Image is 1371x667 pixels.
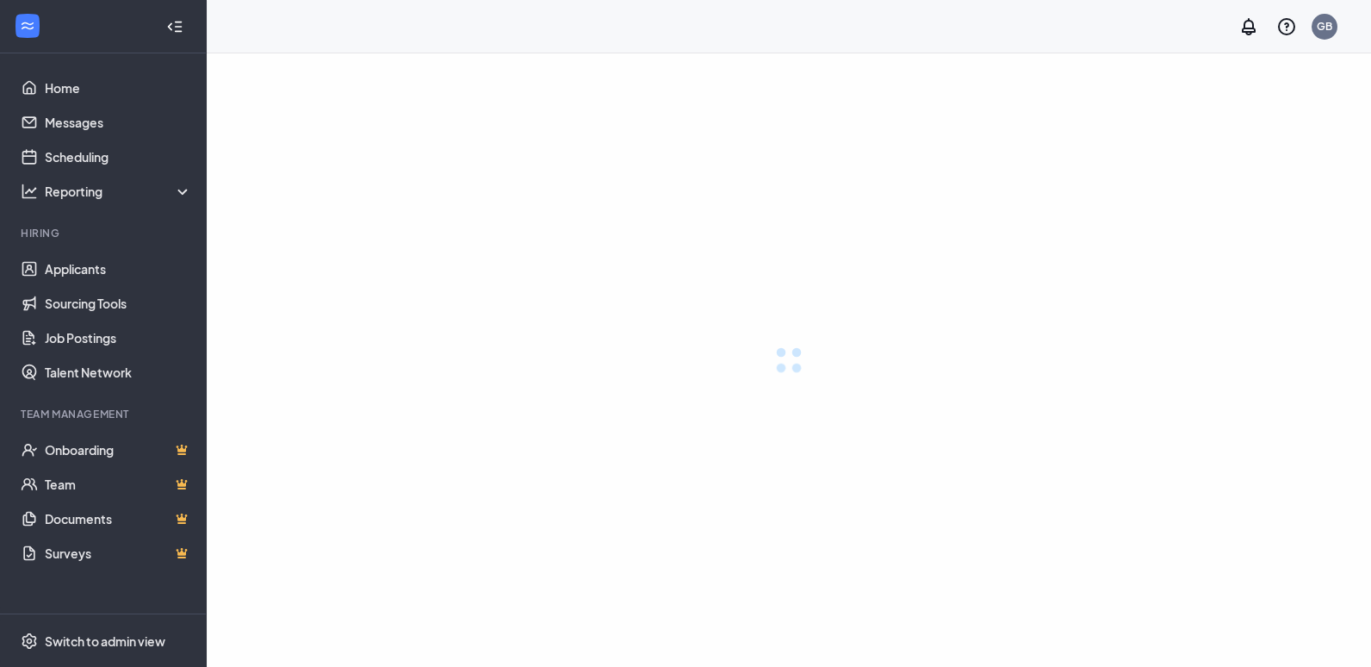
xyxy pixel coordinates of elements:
svg: Collapse [166,18,183,35]
a: Sourcing Tools [45,286,192,321]
a: Talent Network [45,355,192,390]
a: Applicants [45,252,192,286]
a: Job Postings [45,321,192,355]
div: GB [1317,19,1332,34]
svg: Settings [21,633,38,650]
svg: QuestionInfo [1276,16,1297,37]
a: TeamCrown [45,467,192,502]
div: Hiring [21,226,189,240]
a: DocumentsCrown [45,502,192,536]
a: Messages [45,105,192,140]
div: Switch to admin view [45,633,165,650]
a: SurveysCrown [45,536,192,570]
svg: Notifications [1238,16,1259,37]
a: Scheduling [45,140,192,174]
div: Team Management [21,407,189,421]
a: Home [45,71,192,105]
svg: WorkstreamLogo [19,17,36,34]
a: OnboardingCrown [45,433,192,467]
svg: Analysis [21,183,38,200]
div: Reporting [45,183,193,200]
